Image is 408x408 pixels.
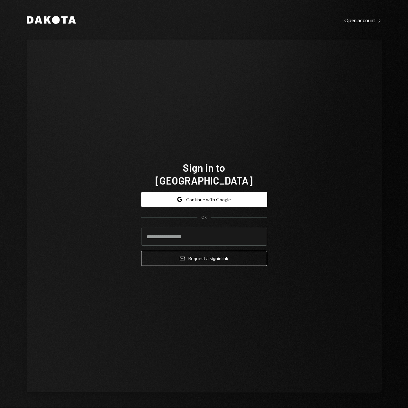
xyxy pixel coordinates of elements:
[201,215,207,220] div: OR
[344,17,382,23] div: Open account
[141,192,267,207] button: Continue with Google
[141,161,267,187] h1: Sign in to [GEOGRAPHIC_DATA]
[141,251,267,266] button: Request a signinlink
[344,16,382,23] a: Open account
